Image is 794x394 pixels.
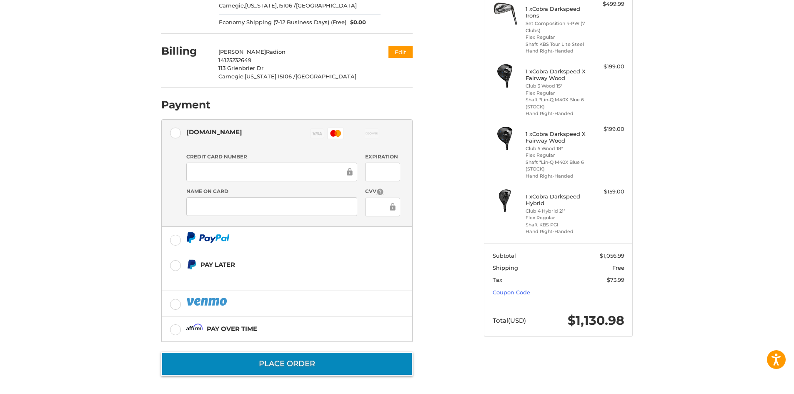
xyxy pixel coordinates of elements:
[600,252,624,259] span: $1,056.99
[161,45,210,58] h2: Billing
[526,48,589,55] li: Hand Right-Handed
[186,153,357,161] label: Credit Card Number
[161,352,413,376] button: Place Order
[266,48,286,55] span: Radion
[186,324,203,334] img: Affirm icon
[219,2,245,9] span: Carnegie,
[526,110,589,117] li: Hand Right-Handed
[186,125,242,139] div: [DOMAIN_NAME]
[245,73,278,80] span: [US_STATE],
[278,2,296,9] span: 15106 /
[218,65,263,71] span: 113 Grienbrier Dr
[218,73,245,80] span: Carnegie,
[526,20,589,34] li: Set Composition 4-PW (7 Clubs)
[219,18,346,27] span: Economy Shipping (7-12 Business Days) (Free)
[526,34,589,41] li: Flex Regular
[526,5,589,19] h4: 1 x Cobra Darkspeed Irons
[526,83,589,90] li: Club 3 Wood 15°
[493,252,516,259] span: Subtotal
[591,125,624,133] div: $199.00
[296,2,357,9] span: [GEOGRAPHIC_DATA]
[388,46,413,58] button: Edit
[526,68,589,82] h4: 1 x Cobra Darkspeed X Fairway Wood
[526,228,589,235] li: Hand Right-Handed
[493,264,518,271] span: Shipping
[207,322,257,336] div: Pay over time
[526,159,589,173] li: Shaft *Lin-Q M40X Blue 6 (STOCK)
[161,98,210,111] h2: Payment
[591,63,624,71] div: $199.00
[218,48,266,55] span: [PERSON_NAME]
[200,258,360,271] div: Pay Later
[568,313,624,328] span: $1,130.98
[591,188,624,196] div: $159.00
[612,264,624,271] span: Free
[186,273,361,281] iframe: PayPal Message 1
[526,152,589,159] li: Flex Regular
[526,145,589,152] li: Club 5 Wood 18°
[526,214,589,221] li: Flex Regular
[346,18,366,27] span: $0.00
[186,188,357,195] label: Name on Card
[296,73,356,80] span: [GEOGRAPHIC_DATA]
[493,316,526,324] span: Total (USD)
[365,188,400,196] label: CVV
[607,276,624,283] span: $73.99
[526,90,589,97] li: Flex Regular
[245,2,278,9] span: [US_STATE],
[526,221,589,228] li: Shaft KBS PGI
[218,57,251,63] span: 14125232649
[526,173,589,180] li: Hand Right-Handed
[186,259,197,270] img: Pay Later icon
[365,153,400,161] label: Expiration
[526,130,589,144] h4: 1 x Cobra Darkspeed X Fairway Wood
[526,208,589,215] li: Club 4 Hybrid 21°
[493,289,530,296] a: Coupon Code
[186,232,230,243] img: PayPal icon
[526,193,589,207] h4: 1 x Cobra Darkspeed Hybrid
[493,276,502,283] span: Tax
[278,73,296,80] span: 15106 /
[526,41,589,48] li: Shaft KBS Tour Lite Steel
[526,96,589,110] li: Shaft *Lin-Q M40X Blue 6 (STOCK)
[186,296,229,307] img: PayPal icon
